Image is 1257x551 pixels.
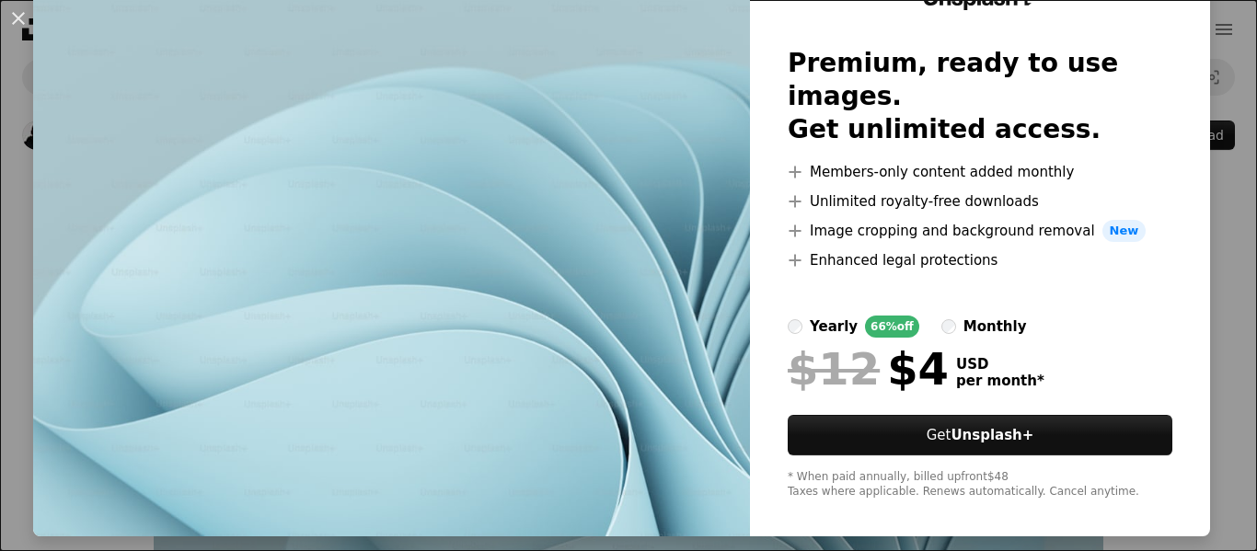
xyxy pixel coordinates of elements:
div: 66% off [865,316,919,338]
h2: Premium, ready to use images. Get unlimited access. [788,47,1172,146]
span: USD [956,356,1044,373]
strong: Unsplash+ [951,427,1033,443]
button: GetUnsplash+ [788,415,1172,455]
div: * When paid annually, billed upfront $48 Taxes where applicable. Renews automatically. Cancel any... [788,470,1172,499]
div: monthly [963,316,1027,338]
li: Members-only content added monthly [788,161,1172,183]
span: New [1102,220,1147,242]
input: yearly66%off [788,319,802,334]
li: Enhanced legal protections [788,249,1172,271]
li: Image cropping and background removal [788,220,1172,242]
li: Unlimited royalty-free downloads [788,190,1172,212]
div: $4 [788,345,949,393]
input: monthly [941,319,956,334]
span: $12 [788,345,880,393]
div: yearly [810,316,858,338]
span: per month * [956,373,1044,389]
